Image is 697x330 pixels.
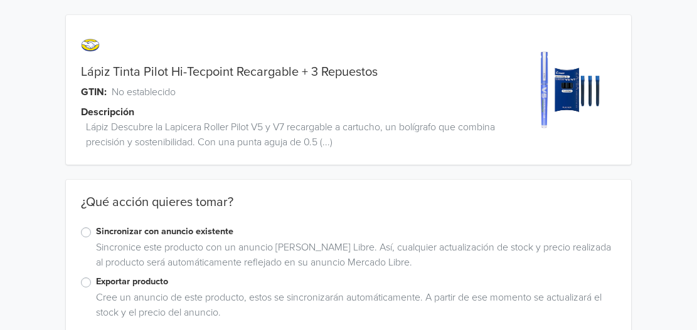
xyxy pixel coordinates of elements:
[81,105,134,120] span: Descripción
[81,85,107,100] span: GTIN:
[96,275,616,289] label: Exportar producto
[86,120,505,150] span: Lápiz Descubre la Lapicera Roller Pilot V5 y V7 recargable a cartucho, un bolígrafo que combina p...
[91,290,616,325] div: Cree un anuncio de este producto, estos se sincronizarán automáticamente. A partir de ese momento...
[112,85,176,100] span: No establecido
[91,240,616,275] div: Sincronice este producto con un anuncio [PERSON_NAME] Libre. Así, cualquier actualización de stoc...
[66,195,631,225] div: ¿Qué acción quieres tomar?
[81,64,378,80] a: Lápiz Tinta Pilot Hi-Tecpoint Recargable + 3 Repuestos
[96,225,616,239] label: Sincronizar con anuncio existente
[513,40,608,135] img: product_image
